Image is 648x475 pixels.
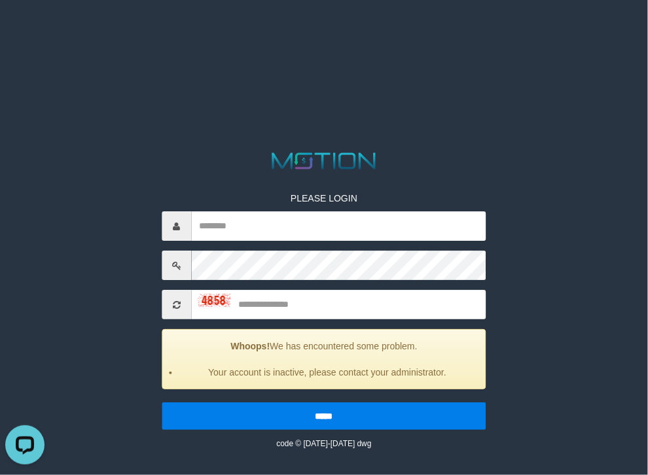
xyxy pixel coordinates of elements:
button: Open LiveChat chat widget [5,5,45,44]
img: MOTION_logo.png [267,150,380,172]
li: Your account is inactive, please contact your administrator. [179,366,475,379]
p: PLEASE LOGIN [162,192,486,205]
small: code © [DATE]-[DATE] dwg [276,439,371,448]
div: We has encountered some problem. [162,329,486,389]
img: captcha [198,294,230,308]
strong: Whoops! [230,341,270,351]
